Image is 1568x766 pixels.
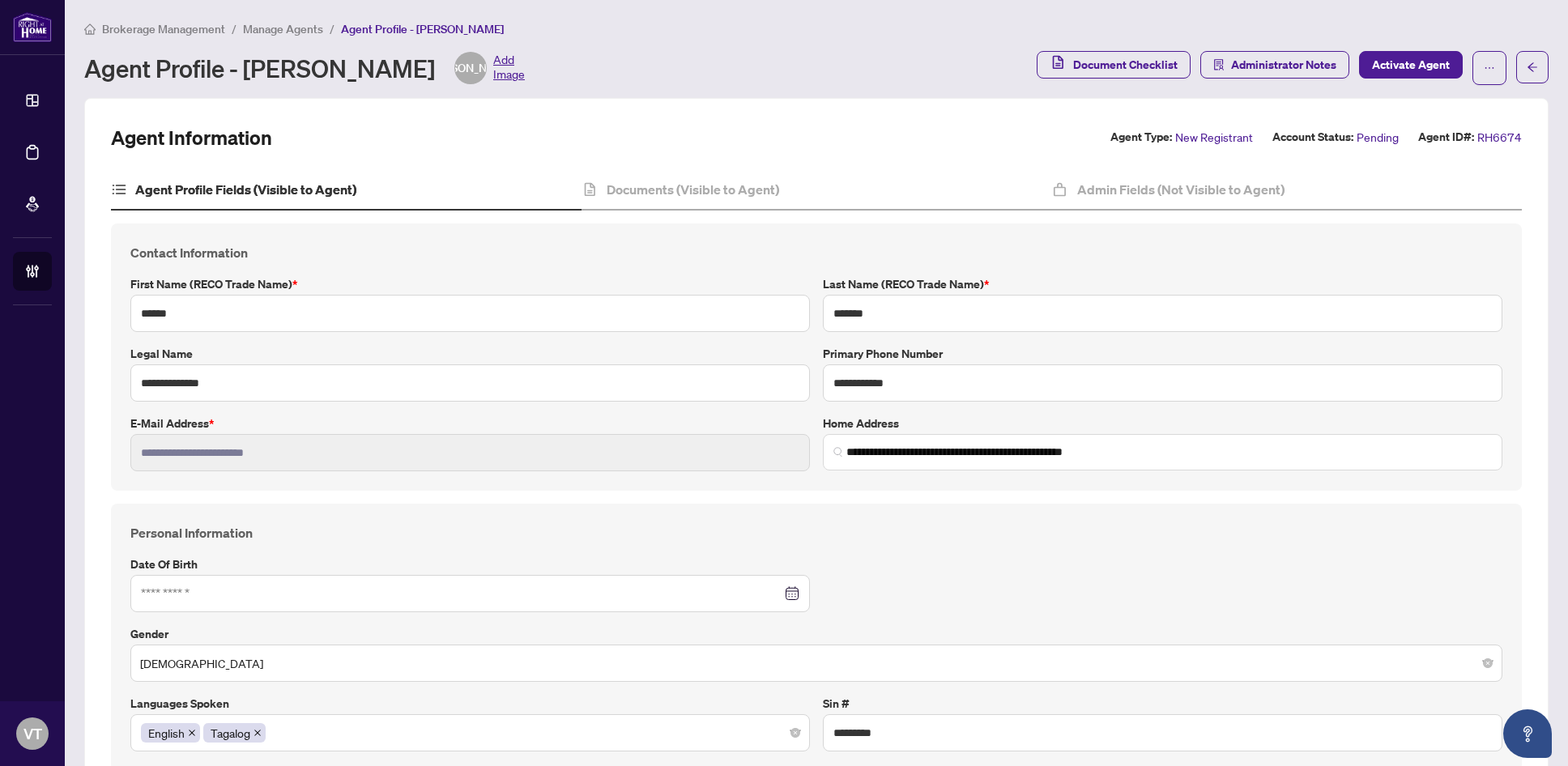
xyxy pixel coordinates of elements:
span: Male [140,648,1493,679]
label: Agent Type: [1110,128,1172,147]
label: Date of Birth [130,555,810,573]
span: Pending [1357,128,1399,147]
span: [PERSON_NAME] [427,59,514,77]
label: Agent ID#: [1418,128,1474,147]
div: Agent Profile - [PERSON_NAME] [84,52,525,84]
span: close-circle [1483,658,1493,668]
li: / [330,19,334,38]
span: solution [1213,59,1225,70]
span: Add Image [493,52,525,84]
label: Gender [130,625,1502,643]
span: Document Checklist [1073,52,1178,78]
span: Agent Profile - [PERSON_NAME] [341,22,504,36]
span: close [254,729,262,737]
label: Languages spoken [130,695,810,713]
label: Home Address [823,415,1502,432]
label: E-mail Address [130,415,810,432]
span: English [148,724,185,742]
label: Sin # [823,695,1502,713]
label: First Name (RECO Trade Name) [130,275,810,293]
button: Document Checklist [1037,51,1191,79]
span: Tagalog [203,723,266,743]
h4: Admin Fields (Not Visible to Agent) [1077,180,1285,199]
h2: Agent Information [111,125,272,151]
h4: Personal Information [130,523,1502,543]
span: VT [23,722,42,745]
button: Open asap [1503,709,1552,758]
img: search_icon [833,447,843,457]
span: English [141,723,200,743]
span: close [188,729,196,737]
label: Legal Name [130,345,810,363]
span: Administrator Notes [1231,52,1336,78]
span: ellipsis [1484,62,1495,74]
label: Primary Phone Number [823,345,1502,363]
span: Brokerage Management [102,22,225,36]
span: home [84,23,96,35]
li: / [232,19,236,38]
h4: Documents (Visible to Agent) [607,180,779,199]
img: logo [13,12,52,42]
button: Activate Agent [1359,51,1463,79]
h4: Agent Profile Fields (Visible to Agent) [135,180,356,199]
span: New Registrant [1175,128,1253,147]
span: Tagalog [211,724,250,742]
span: close-circle [790,728,800,738]
span: Manage Agents [243,22,323,36]
label: Last Name (RECO Trade Name) [823,275,1502,293]
label: Account Status: [1272,128,1353,147]
span: Activate Agent [1372,52,1450,78]
h4: Contact Information [130,243,1502,262]
span: RH6674 [1477,128,1522,147]
span: arrow-left [1527,62,1538,73]
button: Administrator Notes [1200,51,1349,79]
